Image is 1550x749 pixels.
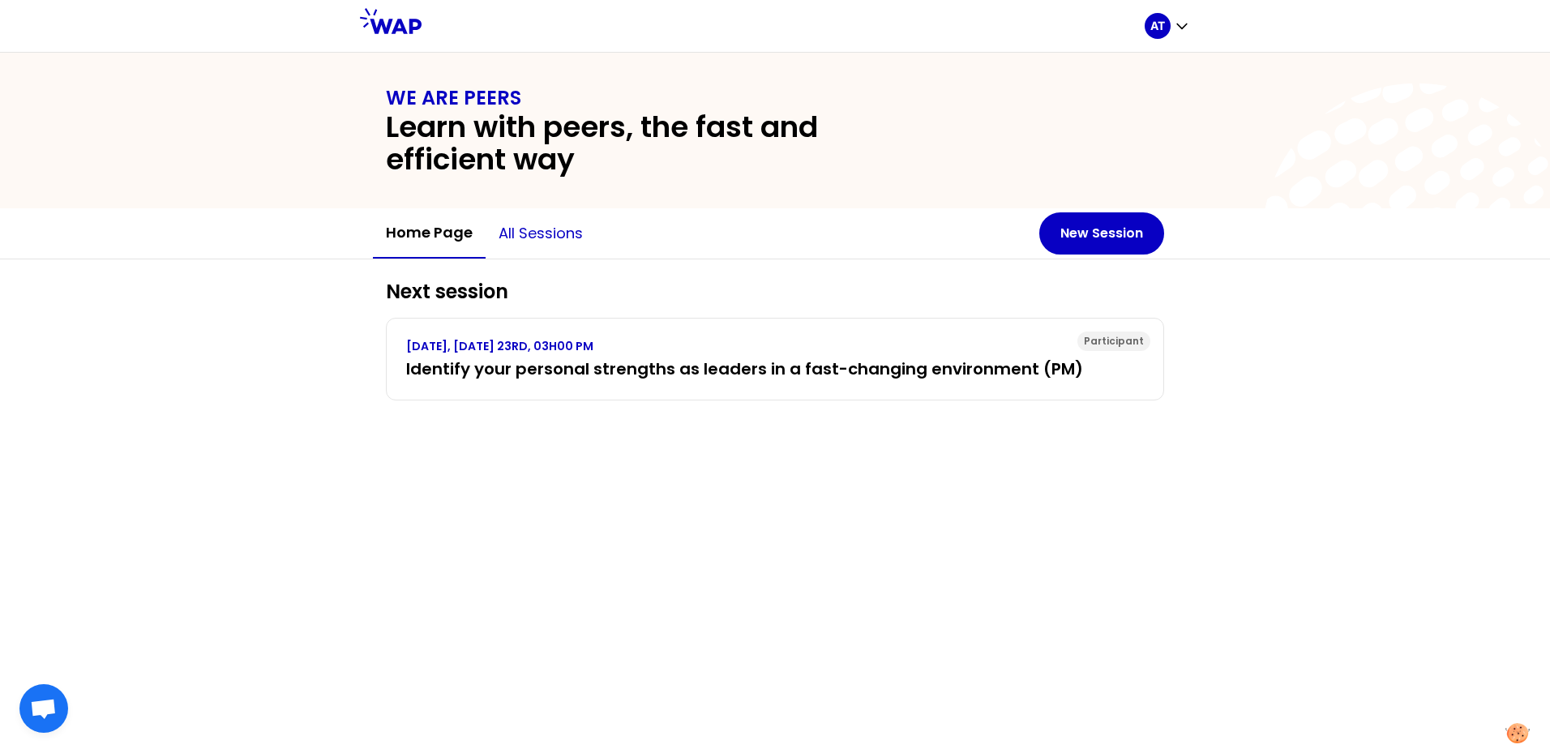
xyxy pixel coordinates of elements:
[386,85,1164,111] h1: WE ARE PEERS
[406,357,1144,380] h3: Identify your personal strengths as leaders in a fast-changing environment (PM)
[406,338,1144,354] p: [DATE], [DATE] 23RD, 03H00 PM
[386,279,1164,305] h2: Next session
[1077,332,1150,351] div: Participant
[1039,212,1164,255] button: New Session
[406,338,1144,380] a: [DATE], [DATE] 23RD, 03H00 PMIdentify your personal strengths as leaders in a fast-changing envir...
[1150,18,1165,34] p: AT
[19,684,68,733] div: Ouvrir le chat
[486,209,596,258] button: All sessions
[386,111,931,176] h2: Learn with peers, the fast and efficient way
[373,208,486,259] button: Home page
[1145,13,1190,39] button: AT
